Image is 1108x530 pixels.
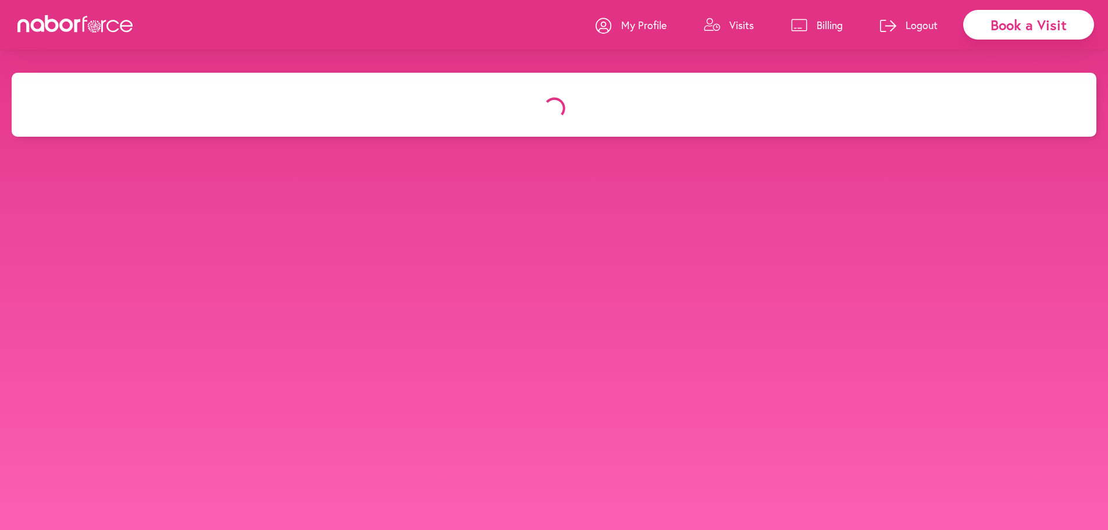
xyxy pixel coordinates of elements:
[704,8,754,42] a: Visits
[906,18,938,32] p: Logout
[621,18,667,32] p: My Profile
[963,10,1094,40] div: Book a Visit
[880,8,938,42] a: Logout
[791,8,843,42] a: Billing
[729,18,754,32] p: Visits
[817,18,843,32] p: Billing
[596,8,667,42] a: My Profile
